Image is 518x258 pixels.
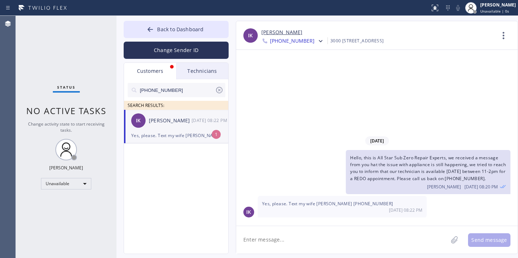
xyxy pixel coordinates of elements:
span: [PERSON_NAME] [427,184,461,190]
div: Customers [124,63,176,79]
span: [DATE] 08:22 PM [389,207,422,213]
div: 08/18/2025 9:20 AM [346,150,510,194]
button: Back to Dashboard [124,21,229,38]
div: Yes, please. Text my wife [PERSON_NAME] [PHONE_NUMBER] [131,131,221,140]
button: Send message [468,233,510,247]
div: Unavailable [41,178,91,189]
button: Mute [453,3,463,13]
span: Hello, this is All Star Sub Zero Repair Experts, we received a message from you hat the issue wit... [350,155,506,182]
span: Back to Dashboard [157,26,203,33]
span: Unavailable | 0s [480,9,509,14]
span: IK [136,117,141,125]
a: [PERSON_NAME] [261,28,302,37]
div: 3000 [STREET_ADDRESS] [330,37,384,45]
div: 08/18/2025 9:22 AM [258,196,427,217]
span: No active tasks [26,105,106,117]
span: [DATE] [365,136,389,145]
div: Technicians [176,63,228,79]
span: Yes, please. Text my wife [PERSON_NAME] [PHONE_NUMBER] [262,201,393,207]
div: [PERSON_NAME] [480,2,516,8]
span: Change activity state to start receiving tasks. [28,121,105,133]
button: Change Sender ID [124,42,229,59]
span: IK [246,208,251,216]
span: Status [57,85,75,90]
input: Search [139,83,215,97]
div: [PERSON_NAME] [149,117,192,125]
span: IK [248,32,253,40]
div: 08/18/2025 9:22 AM [192,116,229,125]
div: 1 [212,130,221,139]
span: SEARCH RESULTS: [128,102,164,108]
span: [DATE] 08:20 PM [464,184,498,190]
div: [PERSON_NAME] [49,165,83,171]
span: [PHONE_NUMBER] [270,37,315,46]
